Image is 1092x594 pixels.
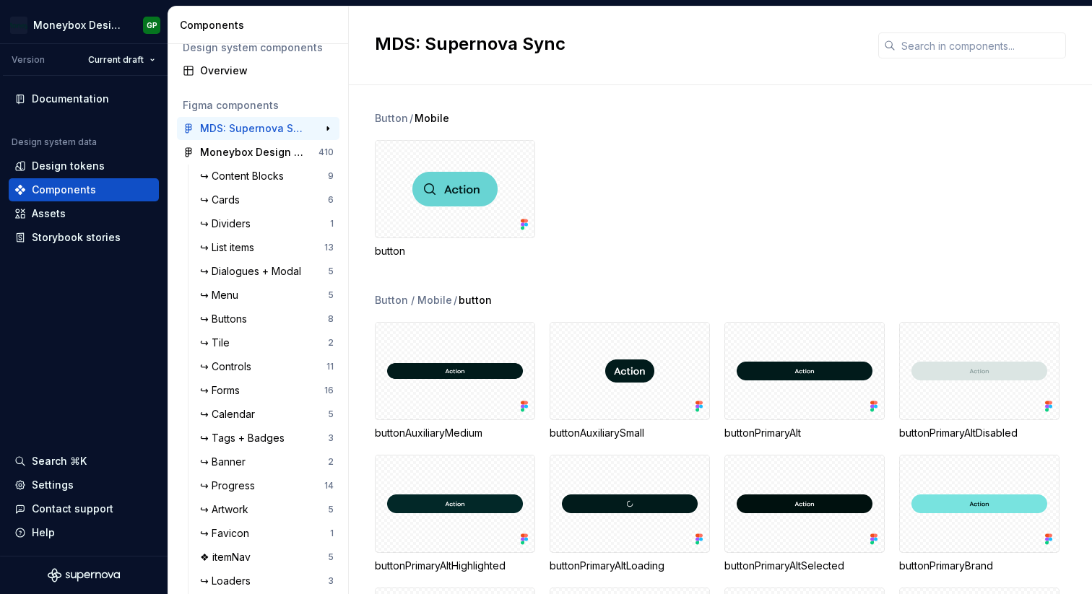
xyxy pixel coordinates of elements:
[375,111,408,126] div: Button
[177,59,339,82] a: Overview
[328,504,334,515] div: 5
[194,427,339,450] a: ↪ Tags + Badges3
[9,497,159,520] button: Contact support
[9,473,159,497] a: Settings
[328,313,334,325] div: 8
[3,9,165,40] button: Moneybox Design SystemGP
[200,217,256,231] div: ↪ Dividers
[375,426,535,440] div: buttonAuxiliaryMedium
[328,432,334,444] div: 3
[32,183,96,197] div: Components
[12,54,45,66] div: Version
[200,336,235,350] div: ↪ Tile
[375,140,535,258] div: button
[32,525,55,540] div: Help
[328,551,334,563] div: 5
[32,454,87,468] div: Search ⌘K
[200,550,256,564] div: ❖ itemNav
[324,242,334,253] div: 13
[200,431,290,445] div: ↪ Tags + Badges
[194,165,339,188] a: ↪ Content Blocks9
[328,456,334,468] div: 2
[550,559,710,573] div: buttonPrimaryAltLoading
[454,293,457,307] span: /
[200,526,255,541] div: ↪ Favicon
[409,111,413,126] span: /
[200,359,257,374] div: ↪ Controls
[194,450,339,473] a: ↪ Banner2
[183,98,334,113] div: Figma components
[200,145,308,160] div: Moneybox Design System
[12,136,97,148] div: Design system data
[724,455,885,573] div: buttonPrimaryAltSelected
[194,355,339,378] a: ↪ Controls11
[9,154,159,178] a: Design tokens
[194,403,339,426] a: ↪ Calendar5
[375,322,535,440] div: buttonAuxiliaryMedium
[32,502,113,516] div: Contact support
[330,528,334,539] div: 1
[200,574,256,588] div: ↪ Loaders
[375,559,535,573] div: buttonPrimaryAltHighlighted
[48,568,120,582] svg: Supernova Logo
[899,426,1059,440] div: buttonPrimaryAltDisabled
[194,569,339,593] a: ↪ Loaders3
[194,331,339,354] a: ↪ Tile2
[550,426,710,440] div: buttonAuxiliarySmall
[194,188,339,211] a: ↪ Cards6
[194,522,339,545] a: ↪ Favicon1
[194,307,339,331] a: ↪ Buttons8
[200,121,308,136] div: MDS: Supernova Sync
[899,322,1059,440] div: buttonPrimaryAltDisabled
[375,244,535,258] div: button
[899,559,1059,573] div: buttonPrimaryBrand
[328,170,334,182] div: 9
[724,322,885,440] div: buttonPrimaryAlt
[194,498,339,521] a: ↪ Artwork5
[459,293,492,307] span: button
[330,218,334,230] div: 1
[724,559,885,573] div: buttonPrimaryAltSelected
[194,260,339,283] a: ↪ Dialogues + Modal5
[9,450,159,473] button: Search ⌘K
[32,478,74,492] div: Settings
[200,312,253,326] div: ↪ Buttons
[326,361,334,372] div: 11
[375,293,452,307] div: Button / Mobile
[9,87,159,110] a: Documentation
[32,92,109,106] div: Documentation
[324,480,334,492] div: 14
[32,230,121,245] div: Storybook stories
[328,337,334,349] div: 2
[724,426,885,440] div: buttonPrimaryAlt
[194,284,339,307] a: ↪ Menu5
[9,178,159,201] a: Components
[200,169,290,183] div: ↪ Content Blocks
[328,266,334,277] div: 5
[9,202,159,225] a: Assets
[33,18,126,32] div: Moneybox Design System
[200,193,246,207] div: ↪ Cards
[896,32,1066,58] input: Search in components...
[88,54,144,66] span: Current draft
[318,147,334,158] div: 410
[200,383,246,398] div: ↪ Forms
[9,521,159,544] button: Help
[194,212,339,235] a: ↪ Dividers1
[32,159,105,173] div: Design tokens
[200,64,334,78] div: Overview
[180,18,342,32] div: Components
[375,455,535,573] div: buttonPrimaryAltHighlighted
[375,32,861,56] h2: MDS: Supernova Sync
[32,206,66,221] div: Assets
[200,288,244,302] div: ↪ Menu
[194,546,339,569] a: ❖ itemNav5
[328,194,334,206] div: 6
[328,409,334,420] div: 5
[200,264,307,279] div: ↪ Dialogues + Modal
[177,117,339,140] a: MDS: Supernova Sync
[550,322,710,440] div: buttonAuxiliarySmall
[10,17,27,34] img: c17557e8-ebdc-49e2-ab9e-7487adcf6d53.png
[415,111,449,126] span: Mobile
